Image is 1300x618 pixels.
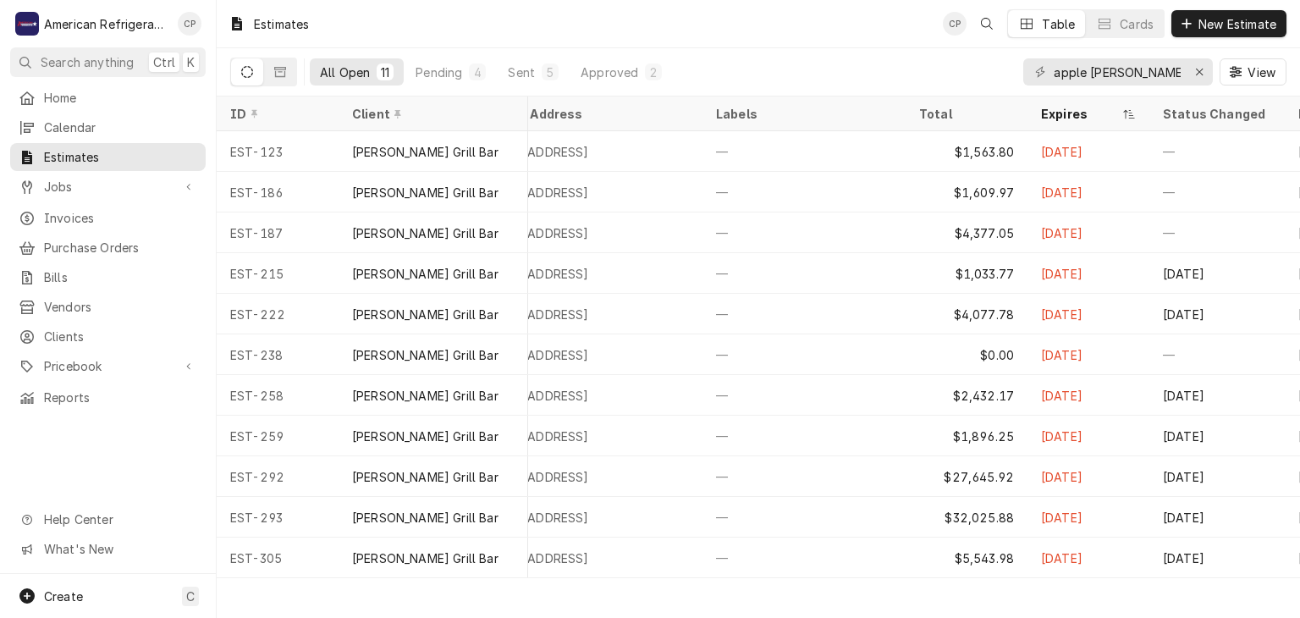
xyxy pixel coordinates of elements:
[943,12,967,36] div: Cordel Pyle's Avatar
[44,119,197,136] span: Calendar
[44,328,197,345] span: Clients
[472,509,589,527] div: [STREET_ADDRESS]
[472,549,589,567] div: [STREET_ADDRESS]
[44,209,197,227] span: Invoices
[10,113,206,141] a: Calendar
[472,63,482,81] div: 4
[230,105,322,123] div: ID
[44,148,197,166] span: Estimates
[44,178,172,196] span: Jobs
[44,357,172,375] span: Pricebook
[1120,15,1154,33] div: Cards
[906,334,1027,375] div: $0.00
[702,334,906,375] div: —
[10,352,206,380] a: Go to Pricebook
[380,63,390,81] div: 11
[1042,15,1075,33] div: Table
[44,298,197,316] span: Vendors
[44,389,197,406] span: Reports
[648,63,658,81] div: 2
[217,131,339,172] div: EST-123
[352,387,499,405] div: [PERSON_NAME] Grill Bar
[919,105,1011,123] div: Total
[906,416,1027,456] div: $1,896.25
[545,63,555,81] div: 5
[472,265,589,283] div: [STREET_ADDRESS]
[1027,212,1149,253] div: [DATE]
[217,334,339,375] div: EST-238
[716,105,892,123] div: Labels
[1027,497,1149,538] div: [DATE]
[10,234,206,262] a: Purchase Orders
[15,12,39,36] div: American Refrigeration LLC's Avatar
[472,428,589,445] div: [STREET_ADDRESS]
[217,497,339,538] div: EST-293
[906,375,1027,416] div: $2,432.17
[906,294,1027,334] div: $4,077.78
[416,63,462,81] div: Pending
[581,63,638,81] div: Approved
[44,540,196,558] span: What's New
[187,53,195,71] span: K
[217,172,339,212] div: EST-186
[178,12,201,36] div: CP
[1027,416,1149,456] div: [DATE]
[702,375,906,416] div: —
[906,497,1027,538] div: $32,025.88
[217,375,339,416] div: EST-258
[1027,294,1149,334] div: [DATE]
[217,212,339,253] div: EST-187
[472,468,589,486] div: [STREET_ADDRESS]
[702,416,906,456] div: —
[906,212,1027,253] div: $4,377.05
[10,47,206,77] button: Search anythingCtrlK
[702,253,906,294] div: —
[472,387,589,405] div: [STREET_ADDRESS]
[702,212,906,253] div: —
[1149,375,1285,416] div: [DATE]
[1027,375,1149,416] div: [DATE]
[1149,334,1285,375] div: —
[906,253,1027,294] div: $1,033.77
[1220,58,1286,86] button: View
[10,84,206,112] a: Home
[10,293,206,321] a: Vendors
[1027,538,1149,578] div: [DATE]
[1149,456,1285,497] div: [DATE]
[352,428,499,445] div: [PERSON_NAME] Grill Bar
[702,497,906,538] div: —
[508,63,535,81] div: Sent
[44,510,196,528] span: Help Center
[472,346,589,364] div: [STREET_ADDRESS]
[1041,105,1119,123] div: Expires
[186,588,195,605] span: C
[906,456,1027,497] div: $27,645.92
[1163,105,1271,123] div: Status Changed
[1149,538,1285,578] div: [DATE]
[352,105,511,123] div: Client
[973,10,1000,37] button: Open search
[352,509,499,527] div: [PERSON_NAME] Grill Bar
[44,589,83,604] span: Create
[15,12,39,36] div: A
[352,184,499,201] div: [PERSON_NAME] Grill Bar
[352,468,499,486] div: [PERSON_NAME] Grill Bar
[10,263,206,291] a: Bills
[943,12,967,36] div: CP
[1244,63,1279,81] span: View
[1195,15,1280,33] span: New Estimate
[217,456,339,497] div: EST-292
[1171,10,1286,37] button: New Estimate
[1027,456,1149,497] div: [DATE]
[44,268,197,286] span: Bills
[44,89,197,107] span: Home
[472,184,589,201] div: [STREET_ADDRESS]
[906,538,1027,578] div: $5,543.98
[10,535,206,563] a: Go to What's New
[702,538,906,578] div: —
[10,383,206,411] a: Reports
[1186,58,1213,86] button: Erase input
[41,53,134,71] span: Search anything
[217,416,339,456] div: EST-259
[352,549,499,567] div: [PERSON_NAME] Grill Bar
